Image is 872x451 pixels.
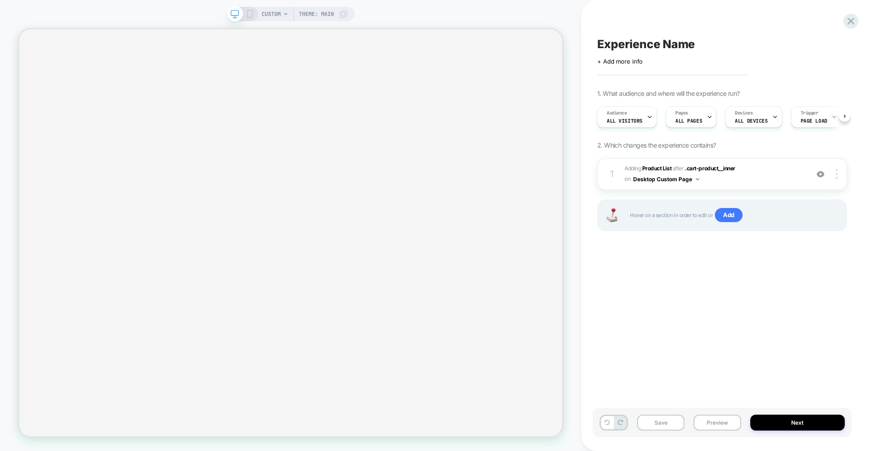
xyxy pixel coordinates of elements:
button: Next [750,415,845,431]
span: 2. Which changes the experience contains? [597,141,716,149]
img: crossed eye [817,170,824,178]
button: Desktop Custom Page [633,173,699,185]
span: on [624,174,630,184]
span: Page Load [801,118,827,124]
span: + Add more info [597,58,643,65]
button: Save [637,415,684,431]
span: Trigger [801,110,818,116]
span: Devices [735,110,753,116]
img: Joystick [603,208,621,222]
img: down arrow [696,178,699,180]
b: Product List [642,165,671,172]
span: ALL PAGES [675,118,702,124]
span: Adding [624,165,671,172]
span: AFTER [673,165,684,172]
img: close [836,169,837,179]
span: Pages [675,110,688,116]
button: Preview [694,415,741,431]
div: 1 [607,166,616,182]
span: Experience Name [597,37,695,51]
span: Audience [607,110,627,116]
span: ALL DEVICES [735,118,768,124]
span: Theme: MAIN [299,7,334,21]
span: .cart-product__inner [685,165,735,172]
span: CUSTOM [262,7,281,21]
span: 1. What audience and where will the experience run? [597,89,739,97]
span: All Visitors [607,118,643,124]
span: Hover on a section in order to edit or [630,208,837,223]
span: Add [715,208,743,223]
